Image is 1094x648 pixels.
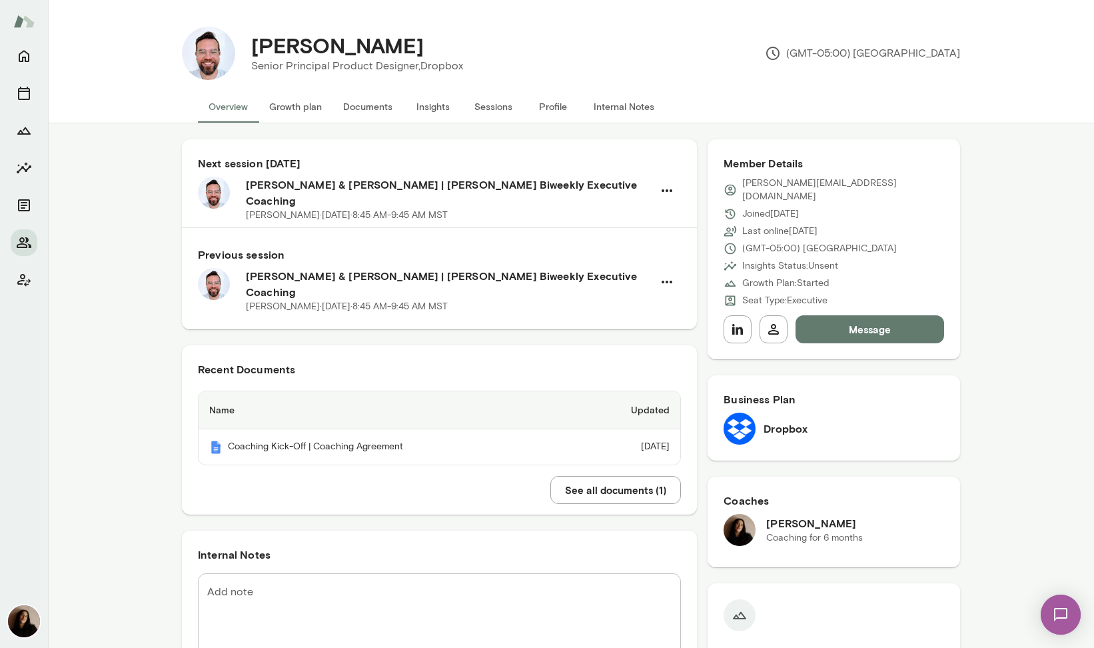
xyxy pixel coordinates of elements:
th: Updated [576,391,681,429]
h6: [PERSON_NAME] & [PERSON_NAME] | [PERSON_NAME] Biweekly Executive Coaching [246,177,653,209]
button: Message [796,315,944,343]
h6: Coaches [724,493,944,509]
p: [PERSON_NAME][EMAIL_ADDRESS][DOMAIN_NAME] [742,177,944,203]
h6: Member Details [724,155,944,171]
button: Insights [11,155,37,181]
button: Documents [332,91,403,123]
p: (GMT-05:00) [GEOGRAPHIC_DATA] [742,242,897,255]
p: Last online [DATE] [742,225,818,238]
button: Overview [198,91,259,123]
img: Fiona Nodar [724,514,756,546]
button: Insights [403,91,463,123]
th: Coaching Kick-Off | Coaching Agreement [199,429,576,465]
p: Seat Type: Executive [742,294,827,307]
p: Insights Status: Unsent [742,259,838,273]
img: Mento [209,441,223,454]
p: (GMT-05:00) [GEOGRAPHIC_DATA] [765,45,960,61]
button: Home [11,43,37,69]
button: Members [11,229,37,256]
button: See all documents (1) [550,476,681,504]
h4: [PERSON_NAME] [251,33,424,58]
button: Internal Notes [583,91,665,123]
p: Growth Plan: Started [742,277,829,290]
p: [PERSON_NAME] · [DATE] · 8:45 AM-9:45 AM MST [246,300,448,313]
p: Senior Principal Product Designer, Dropbox [251,58,463,74]
img: Chris Meeks [182,27,235,80]
p: Joined [DATE] [742,207,799,221]
img: Fiona Nodar [8,605,40,637]
h6: Business Plan [724,391,944,407]
button: Growth plan [259,91,332,123]
button: Sessions [11,80,37,107]
p: Coaching for 6 months [766,531,863,545]
h6: [PERSON_NAME] [766,515,863,531]
button: Documents [11,192,37,219]
button: Client app [11,267,37,293]
h6: Previous session [198,247,681,263]
button: Profile [523,91,583,123]
td: [DATE] [576,429,681,465]
p: [PERSON_NAME] · [DATE] · 8:45 AM-9:45 AM MST [246,209,448,222]
h6: [PERSON_NAME] & [PERSON_NAME] | [PERSON_NAME] Biweekly Executive Coaching [246,268,653,300]
h6: Next session [DATE] [198,155,681,171]
th: Name [199,391,576,429]
h6: Internal Notes [198,547,681,563]
h6: Recent Documents [198,361,681,377]
h6: Dropbox [764,421,808,437]
img: Mento [13,9,35,34]
button: Growth Plan [11,117,37,144]
button: Sessions [463,91,523,123]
